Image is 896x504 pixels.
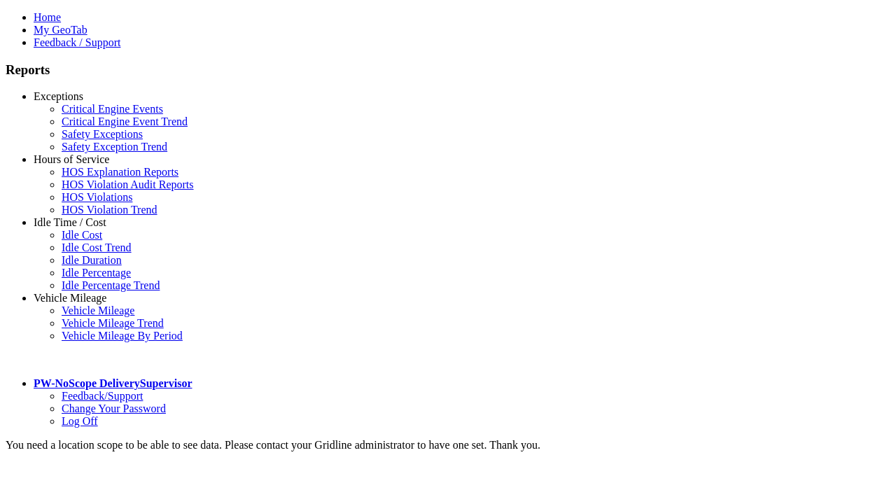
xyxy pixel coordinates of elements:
[34,36,120,48] a: Feedback / Support
[62,103,163,115] a: Critical Engine Events
[62,191,132,203] a: HOS Violations
[62,279,160,291] a: Idle Percentage Trend
[6,439,890,451] div: You need a location scope to be able to see data. Please contact your Gridline administrator to h...
[34,216,106,228] a: Idle Time / Cost
[6,62,890,78] h3: Reports
[34,11,61,23] a: Home
[34,377,192,389] a: PW-NoScope DeliverySupervisor
[34,90,83,102] a: Exceptions
[62,166,178,178] a: HOS Explanation Reports
[62,128,143,140] a: Safety Exceptions
[62,241,132,253] a: Idle Cost Trend
[34,153,109,165] a: Hours of Service
[62,178,194,190] a: HOS Violation Audit Reports
[62,415,98,427] a: Log Off
[62,304,134,316] a: Vehicle Mileage
[62,267,131,279] a: Idle Percentage
[62,317,164,329] a: Vehicle Mileage Trend
[62,115,188,127] a: Critical Engine Event Trend
[34,292,106,304] a: Vehicle Mileage
[62,204,157,216] a: HOS Violation Trend
[62,402,166,414] a: Change Your Password
[62,141,167,153] a: Safety Exception Trend
[62,390,143,402] a: Feedback/Support
[62,330,183,342] a: Vehicle Mileage By Period
[62,254,122,266] a: Idle Duration
[62,229,102,241] a: Idle Cost
[34,24,87,36] a: My GeoTab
